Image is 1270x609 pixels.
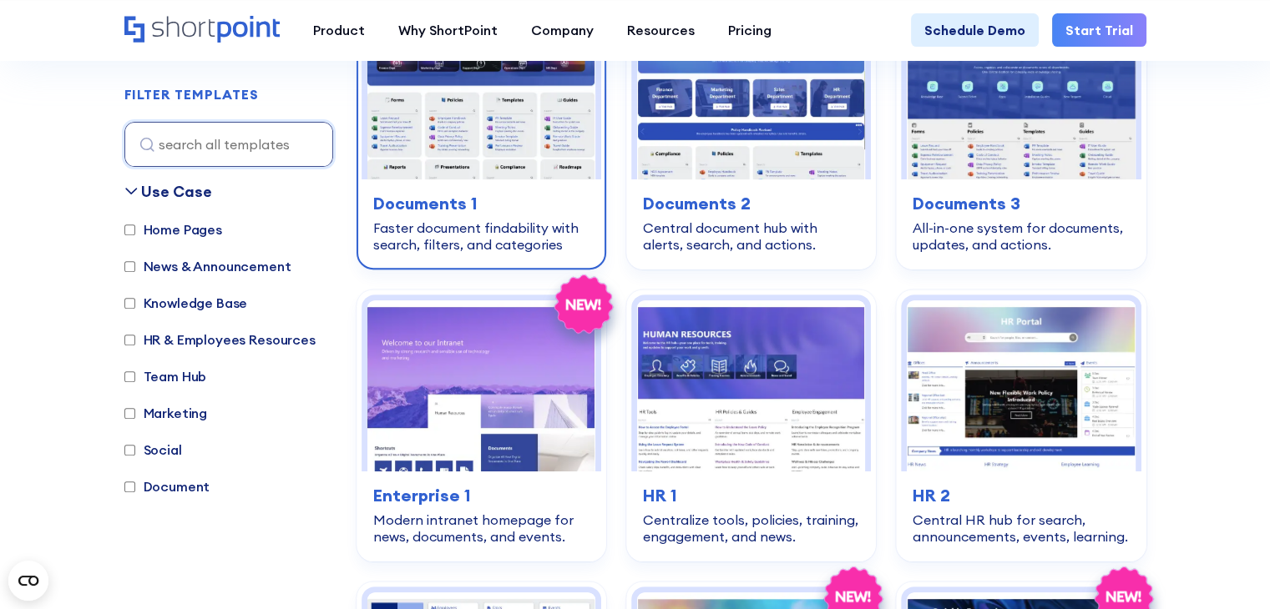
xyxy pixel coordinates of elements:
div: Central HR hub for search, announcements, events, learning. [913,511,1129,545]
h3: HR 2 [913,483,1129,508]
img: Enterprise 1 – SharePoint Homepage Design: Modern intranet homepage for news, documents, and events. [367,300,595,471]
a: Resources [610,13,711,47]
h3: Documents 2 [643,191,859,216]
input: Social [124,445,135,455]
div: Faster document findability with search, filters, and categories [373,219,589,253]
h3: Documents 1 [373,191,589,216]
label: Knowledge Base [124,293,248,313]
a: HR 2 - HR Intranet Portal: Central HR hub for search, announcements, events, learning.HR 2Central... [896,289,1146,561]
label: Team Hub [124,366,207,386]
h3: HR 1 [643,483,859,508]
div: Product [313,20,365,40]
a: Enterprise 1 – SharePoint Homepage Design: Modern intranet homepage for news, documents, and even... [357,289,606,561]
div: Resources [627,20,695,40]
input: search all templates [124,122,333,167]
label: Marketing [124,403,208,423]
a: Pricing [711,13,788,47]
iframe: Chat Widget [970,416,1270,609]
img: Documents 2 – Document Management Template: Central document hub with alerts, search, and actions. [637,8,865,179]
div: Why ShortPoint [398,20,498,40]
a: HR 1 – Human Resources Template: Centralize tools, policies, training, engagement, and news.HR 1C... [626,289,876,561]
h3: Documents 3 [913,191,1129,216]
input: Team Hub [124,371,135,382]
input: Knowledge Base [124,298,135,309]
a: Why ShortPoint [382,13,514,47]
a: Home [124,16,280,44]
input: Marketing [124,408,135,419]
img: Documents 1 – SharePoint Document Library Template: Faster document findability with search, filt... [367,8,595,179]
img: Documents 3 – Document Management System Template: All-in-one system for documents, updates, and ... [907,8,1135,179]
input: Document [124,481,135,492]
div: Modern intranet homepage for news, documents, and events. [373,511,589,545]
div: Centralize tools, policies, training, engagement, and news. [643,511,859,545]
label: News & Announcement [124,256,291,276]
input: HR & Employees Resources [124,335,135,345]
label: Home Pages [124,219,222,239]
h3: Enterprise 1 [373,483,589,508]
img: HR 1 – Human Resources Template: Centralize tools, policies, training, engagement, and news. [637,300,865,471]
div: Central document hub with alerts, search, and actions. [643,219,859,253]
button: Open CMP widget [8,561,48,601]
div: Pricing [728,20,772,40]
div: All-in-one system for documents, updates, and actions. [913,219,1129,253]
label: HR & Employees Resources [124,330,316,350]
div: Use Case [141,180,212,203]
a: Product [296,13,382,47]
a: Schedule Demo [911,13,1039,47]
div: Company [531,20,594,40]
img: HR 2 - HR Intranet Portal: Central HR hub for search, announcements, events, learning. [907,300,1135,471]
input: News & Announcement [124,261,135,272]
input: Home Pages [124,224,135,235]
a: Company [514,13,610,47]
label: Social [124,440,182,460]
label: Document [124,476,210,496]
a: Start Trial [1052,13,1146,47]
h2: FILTER TEMPLATES [124,88,259,103]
